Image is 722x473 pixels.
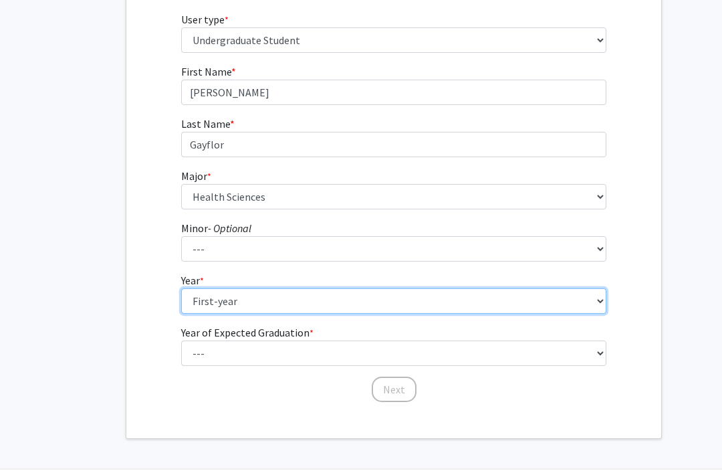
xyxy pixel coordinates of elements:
label: Major [181,168,211,184]
label: Minor [181,220,251,236]
i: - Optional [208,221,251,235]
span: Last Name [181,117,230,130]
span: First Name [181,65,231,78]
label: User type [181,11,229,27]
button: Next [372,377,416,402]
label: Year of Expected Graduation [181,324,314,341]
iframe: Chat [10,413,57,463]
label: Year [181,272,204,288]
